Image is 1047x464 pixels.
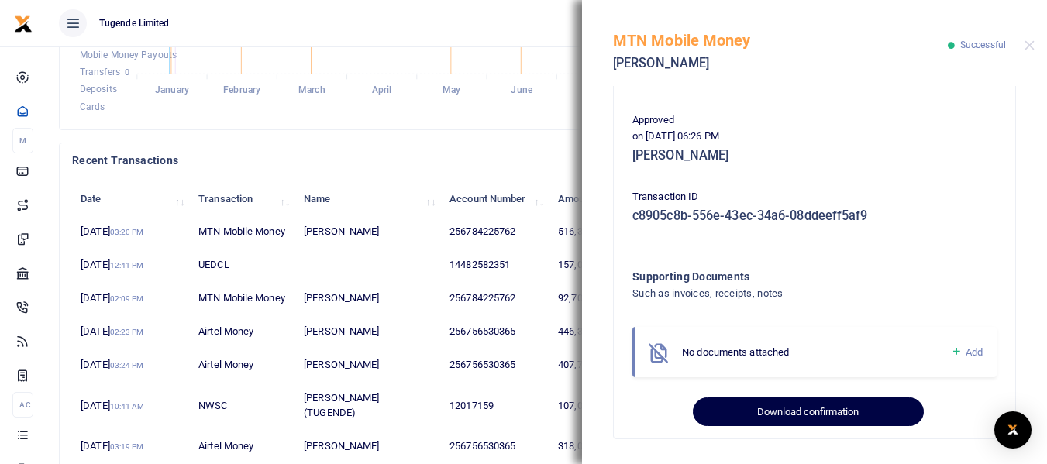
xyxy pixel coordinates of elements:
[295,182,441,215] th: Name: activate to sort column ascending
[190,315,295,349] td: Airtel Money
[613,31,948,50] h5: MTN Mobile Money
[295,430,441,463] td: [PERSON_NAME]
[110,294,144,303] small: 02:09 PM
[80,84,117,95] span: Deposits
[72,430,190,463] td: [DATE]
[295,382,441,430] td: [PERSON_NAME] (TUGENDE)
[549,430,618,463] td: 318,000
[549,249,618,282] td: 157,000
[441,315,549,349] td: 256756530365
[632,112,997,129] p: Approved
[190,430,295,463] td: Airtel Money
[549,215,618,249] td: 516,300
[549,349,618,382] td: 407,700
[632,148,997,163] h5: [PERSON_NAME]
[14,15,33,33] img: logo-small
[295,349,441,382] td: [PERSON_NAME]
[72,382,190,430] td: [DATE]
[190,382,295,430] td: NWSC
[693,397,923,427] button: Download confirmation
[1025,40,1035,50] button: Close
[372,85,392,96] tspan: April
[441,249,549,282] td: 14482582351
[632,189,997,205] p: Transaction ID
[549,315,618,349] td: 446,300
[72,152,631,169] h4: Recent Transactions
[549,382,618,430] td: 107,000
[549,182,618,215] th: Amount: activate to sort column ascending
[190,349,295,382] td: Airtel Money
[80,67,120,77] span: Transfers
[223,85,260,96] tspan: February
[443,85,460,96] tspan: May
[72,182,190,215] th: Date: activate to sort column descending
[125,67,129,77] tspan: 0
[72,282,190,315] td: [DATE]
[72,215,190,249] td: [DATE]
[613,56,948,71] h5: [PERSON_NAME]
[72,249,190,282] td: [DATE]
[632,129,997,145] p: on [DATE] 06:26 PM
[511,85,532,96] tspan: June
[12,128,33,153] li: M
[441,430,549,463] td: 256756530365
[549,282,618,315] td: 92,700
[295,282,441,315] td: [PERSON_NAME]
[190,182,295,215] th: Transaction: activate to sort column ascending
[994,411,1032,449] div: Open Intercom Messenger
[155,85,189,96] tspan: January
[72,315,190,349] td: [DATE]
[110,442,144,451] small: 03:19 PM
[190,215,295,249] td: MTN Mobile Money
[80,50,177,60] span: Mobile Money Payouts
[80,101,105,112] span: Cards
[960,40,1006,50] span: Successful
[632,208,997,224] h5: c8905c8b-556e-43ec-34a6-08ddeeff5af9
[441,382,549,430] td: 12017159
[441,282,549,315] td: 256784225762
[110,261,144,270] small: 12:41 PM
[682,346,789,358] span: No documents attached
[295,215,441,249] td: [PERSON_NAME]
[632,268,934,285] h4: Supporting Documents
[441,182,549,215] th: Account Number: activate to sort column ascending
[441,215,549,249] td: 256784225762
[110,228,144,236] small: 03:20 PM
[295,315,441,349] td: [PERSON_NAME]
[190,249,295,282] td: UEDCL
[12,392,33,418] li: Ac
[14,17,33,29] a: logo-small logo-large logo-large
[298,85,325,96] tspan: March
[110,361,144,369] small: 03:24 PM
[190,282,295,315] td: MTN Mobile Money
[110,402,145,411] small: 10:41 AM
[441,349,549,382] td: 256756530365
[632,285,934,302] h4: Such as invoices, receipts, notes
[951,343,983,361] a: Add
[966,346,983,358] span: Add
[72,349,190,382] td: [DATE]
[93,16,176,30] span: Tugende Limited
[110,328,144,336] small: 02:23 PM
